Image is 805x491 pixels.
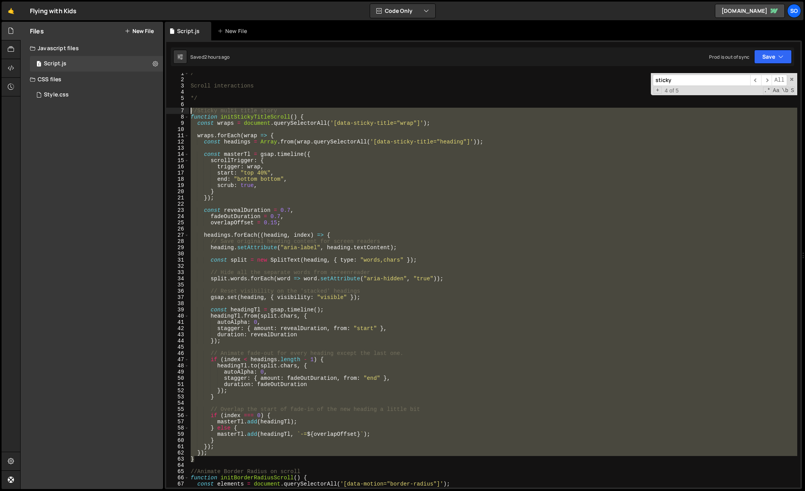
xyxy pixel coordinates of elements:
div: 2 [166,77,189,83]
div: 28 [166,238,189,245]
div: 44 [166,338,189,344]
span: RegExp Search [763,87,771,94]
div: 14 [166,151,189,157]
div: 1 [166,70,189,77]
div: 15869/42324.js [30,56,163,72]
div: 46 [166,350,189,356]
div: 52 [166,388,189,394]
button: Code Only [370,4,435,18]
div: New File [217,27,250,35]
span: Toggle Replace mode [654,87,662,94]
div: CSS files [21,72,163,87]
div: 13 [166,145,189,151]
div: 60 [166,437,189,444]
div: 48 [166,363,189,369]
div: 50 [166,375,189,381]
div: 19 [166,182,189,189]
div: 36 [166,288,189,294]
button: New File [125,28,154,34]
span: Whole Word Search [781,87,789,94]
div: 10 [166,126,189,133]
div: 65 [166,468,189,475]
div: 54 [166,400,189,406]
h2: Files [30,27,44,35]
span: Search In Selection [790,87,795,94]
div: 43 [166,332,189,338]
div: 42 [166,325,189,332]
div: 67 [166,481,189,487]
div: 34 [166,276,189,282]
div: 23 [166,207,189,213]
div: 25 [166,220,189,226]
div: Flying with Kids [30,6,77,16]
div: 64 [166,462,189,468]
div: 6 [166,101,189,108]
div: 29 [166,245,189,251]
div: 21 [166,195,189,201]
span: ​ [750,75,761,86]
div: 32 [166,263,189,269]
div: Javascript files [21,40,163,56]
button: Save [754,50,792,64]
div: 39 [166,307,189,313]
div: 31 [166,257,189,263]
a: SO [787,4,801,18]
span: CaseSensitive Search [772,87,780,94]
div: 9 [166,120,189,126]
div: 12 [166,139,189,145]
div: 11 [166,133,189,139]
div: 3 [166,83,189,89]
div: 35 [166,282,189,288]
div: 2 hours ago [204,54,230,60]
div: 57 [166,419,189,425]
div: 33 [166,269,189,276]
span: ​ [761,75,772,86]
div: 30 [166,251,189,257]
div: 5 [166,95,189,101]
span: 4 of 5 [662,87,682,94]
div: 45 [166,344,189,350]
div: 62 [166,450,189,456]
div: 24 [166,213,189,220]
div: 27 [166,232,189,238]
div: 17 [166,170,189,176]
div: 58 [166,425,189,431]
div: 15869/43637.css [30,87,163,103]
div: 53 [166,394,189,400]
div: Script.js [177,27,200,35]
div: 59 [166,431,189,437]
a: [DOMAIN_NAME] [715,4,785,18]
input: Search for [653,75,750,86]
div: 41 [166,319,189,325]
div: Script.js [44,60,66,67]
div: 37 [166,294,189,301]
div: Saved [190,54,230,60]
div: 26 [166,226,189,232]
div: 40 [166,313,189,319]
div: Style.css [44,91,69,98]
div: Prod is out of sync [709,54,749,60]
div: 47 [166,356,189,363]
div: 20 [166,189,189,195]
div: 16 [166,164,189,170]
div: 8 [166,114,189,120]
div: 66 [166,475,189,481]
div: 38 [166,301,189,307]
span: 1 [37,61,41,68]
span: Alt-Enter [772,75,787,86]
a: 🤙 [2,2,21,20]
div: 4 [166,89,189,95]
div: 49 [166,369,189,375]
div: 55 [166,406,189,412]
div: 61 [166,444,189,450]
div: 56 [166,412,189,419]
div: 51 [166,381,189,388]
div: 7 [166,108,189,114]
div: 18 [166,176,189,182]
div: 22 [166,201,189,207]
div: 15 [166,157,189,164]
div: 63 [166,456,189,462]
